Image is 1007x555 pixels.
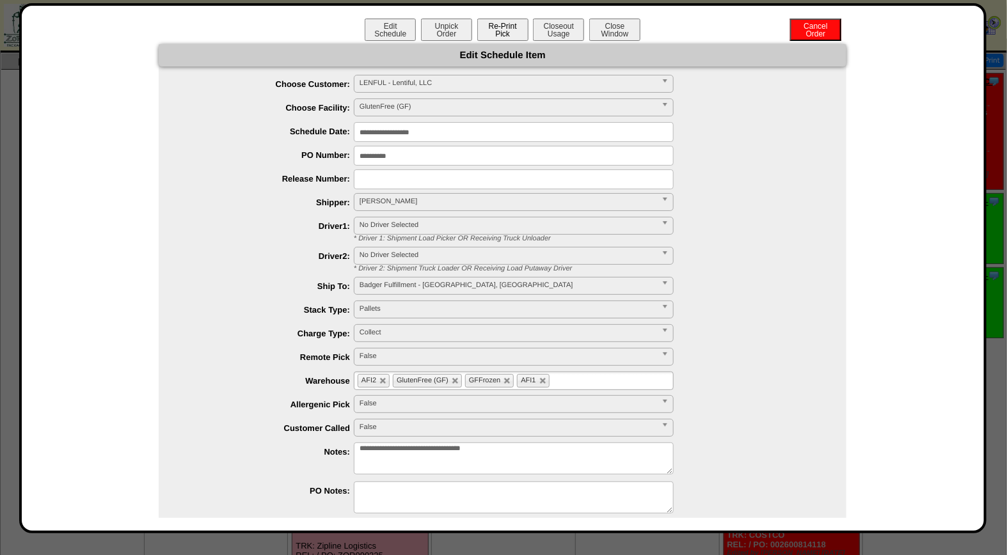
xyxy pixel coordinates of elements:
button: Re-PrintPick [477,19,528,41]
label: Remote Pick [184,352,354,362]
label: Choose Customer: [184,79,354,89]
span: GlutenFree (GF) [360,99,656,114]
label: Allergenic Pick [184,400,354,409]
label: Shipper: [184,198,354,207]
label: Stack Type: [184,305,354,315]
span: No Driver Selected [360,217,656,233]
button: CloseWindow [589,19,640,41]
span: GlutenFree (GF) [397,377,448,384]
span: Badger Fulfillment - [GEOGRAPHIC_DATA], [GEOGRAPHIC_DATA] [360,277,656,293]
label: Warehouse [184,376,354,386]
span: AFI1 [521,377,535,384]
span: False [360,348,656,364]
span: False [360,419,656,435]
span: False [360,396,656,411]
span: Collect [360,325,656,340]
div: * Driver 2: Shipment Truck Loader OR Receiving Load Putaway Driver [344,265,846,272]
label: Driver2: [184,251,354,261]
button: CancelOrder [790,19,841,41]
span: No Driver Selected [360,247,656,263]
span: Pallets [360,301,656,317]
label: Choose Facility: [184,103,354,113]
label: Charge Type: [184,329,354,338]
span: LENFUL - Lentiful, LLC [360,75,656,91]
label: Ship To: [184,281,354,291]
label: Customer Called [184,423,354,433]
span: AFI2 [361,377,376,384]
span: [PERSON_NAME] [360,194,656,209]
button: EditSchedule [365,19,416,41]
span: GFFrozen [469,377,501,384]
label: PO Number: [184,150,354,160]
label: Driver1: [184,221,354,231]
a: CloseWindow [588,29,642,38]
label: Notes: [184,447,354,457]
div: * Driver 1: Shipment Load Picker OR Receiving Truck Unloader [344,235,846,242]
button: CloseoutUsage [533,19,584,41]
button: UnpickOrder [421,19,472,41]
label: Release Number: [184,174,354,184]
div: Edit Schedule Item [159,44,846,66]
label: Schedule Date: [184,127,354,136]
label: PO Notes: [184,486,354,496]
